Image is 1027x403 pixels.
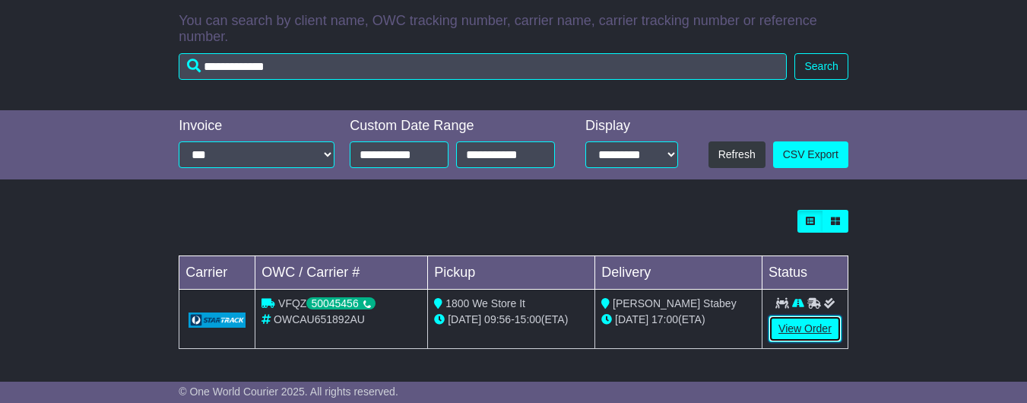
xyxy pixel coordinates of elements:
[794,53,848,80] button: Search
[773,141,848,168] a: CSV Export
[434,312,588,328] div: - (ETA)
[601,312,756,328] div: (ETA)
[445,297,525,309] span: 1800 We Store It
[274,313,365,325] span: OWCAU651892AU
[448,313,481,325] span: [DATE]
[306,297,375,309] div: 50045456
[769,316,842,342] a: View Order
[595,256,762,290] td: Delivery
[189,313,246,328] img: GetCarrierServiceLogo
[651,313,678,325] span: 17:00
[762,256,848,290] td: Status
[179,256,255,290] td: Carrier
[255,256,428,290] td: OWC / Carrier #
[585,118,678,135] div: Display
[179,386,398,398] span: © One World Courier 2025. All rights reserved.
[484,313,511,325] span: 09:56
[515,313,541,325] span: 15:00
[613,297,737,309] span: [PERSON_NAME] Stabey
[179,118,334,135] div: Invoice
[615,313,648,325] span: [DATE]
[708,141,765,168] button: Refresh
[179,13,848,46] p: You can search by client name, OWC tracking number, carrier name, carrier tracking number or refe...
[278,297,376,309] span: VFQZ
[428,256,595,290] td: Pickup
[350,118,563,135] div: Custom Date Range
